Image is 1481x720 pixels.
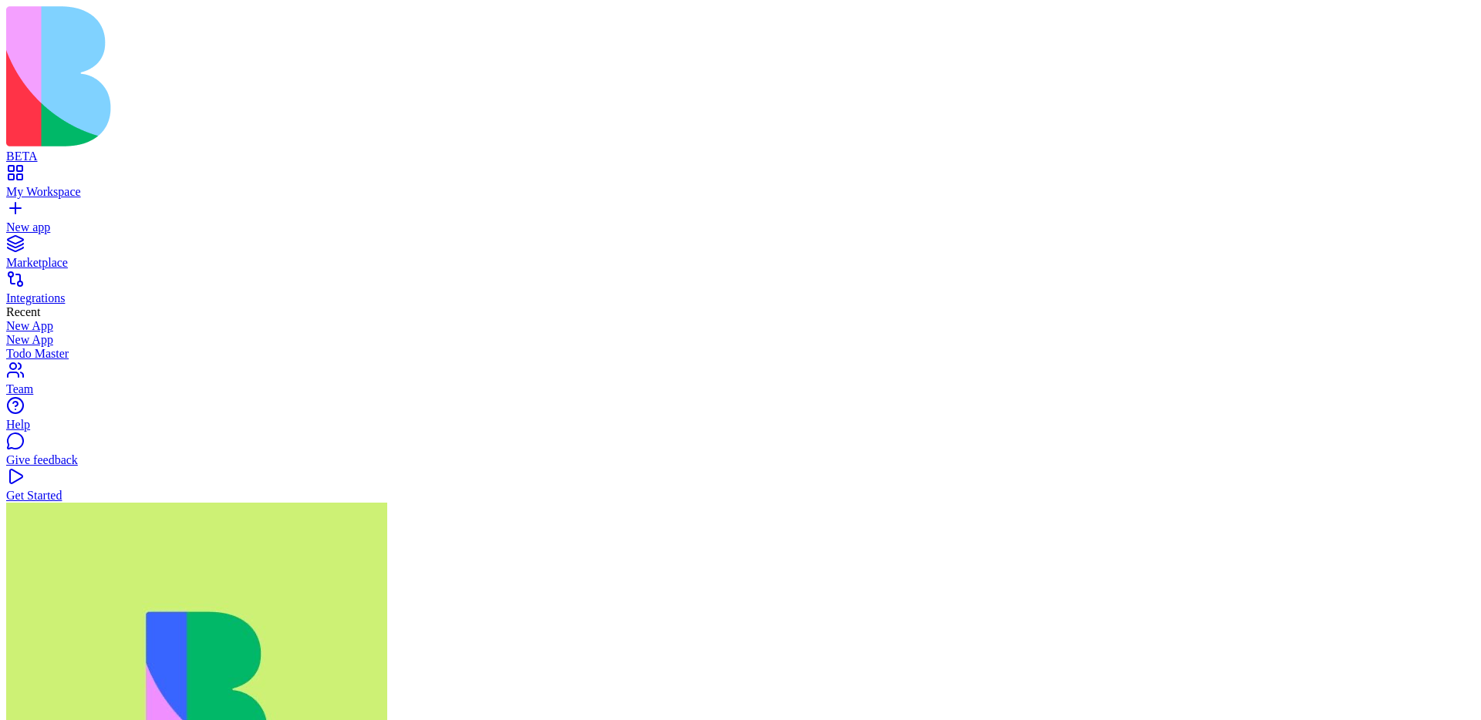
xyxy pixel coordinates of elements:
[6,150,1475,163] div: BETA
[6,291,1475,305] div: Integrations
[6,171,1475,199] a: My Workspace
[6,439,1475,467] a: Give feedback
[6,207,1475,234] a: New app
[6,347,1475,361] a: Todo Master
[6,256,1475,270] div: Marketplace
[6,305,40,318] span: Recent
[6,489,1475,503] div: Get Started
[6,242,1475,270] a: Marketplace
[6,278,1475,305] a: Integrations
[6,136,1475,163] a: BETA
[6,6,626,146] img: logo
[6,333,1475,347] a: New App
[6,319,1475,333] a: New App
[6,475,1475,503] a: Get Started
[6,382,1475,396] div: Team
[6,418,1475,432] div: Help
[6,368,1475,396] a: Team
[6,220,1475,234] div: New app
[6,404,1475,432] a: Help
[6,185,1475,199] div: My Workspace
[6,453,1475,467] div: Give feedback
